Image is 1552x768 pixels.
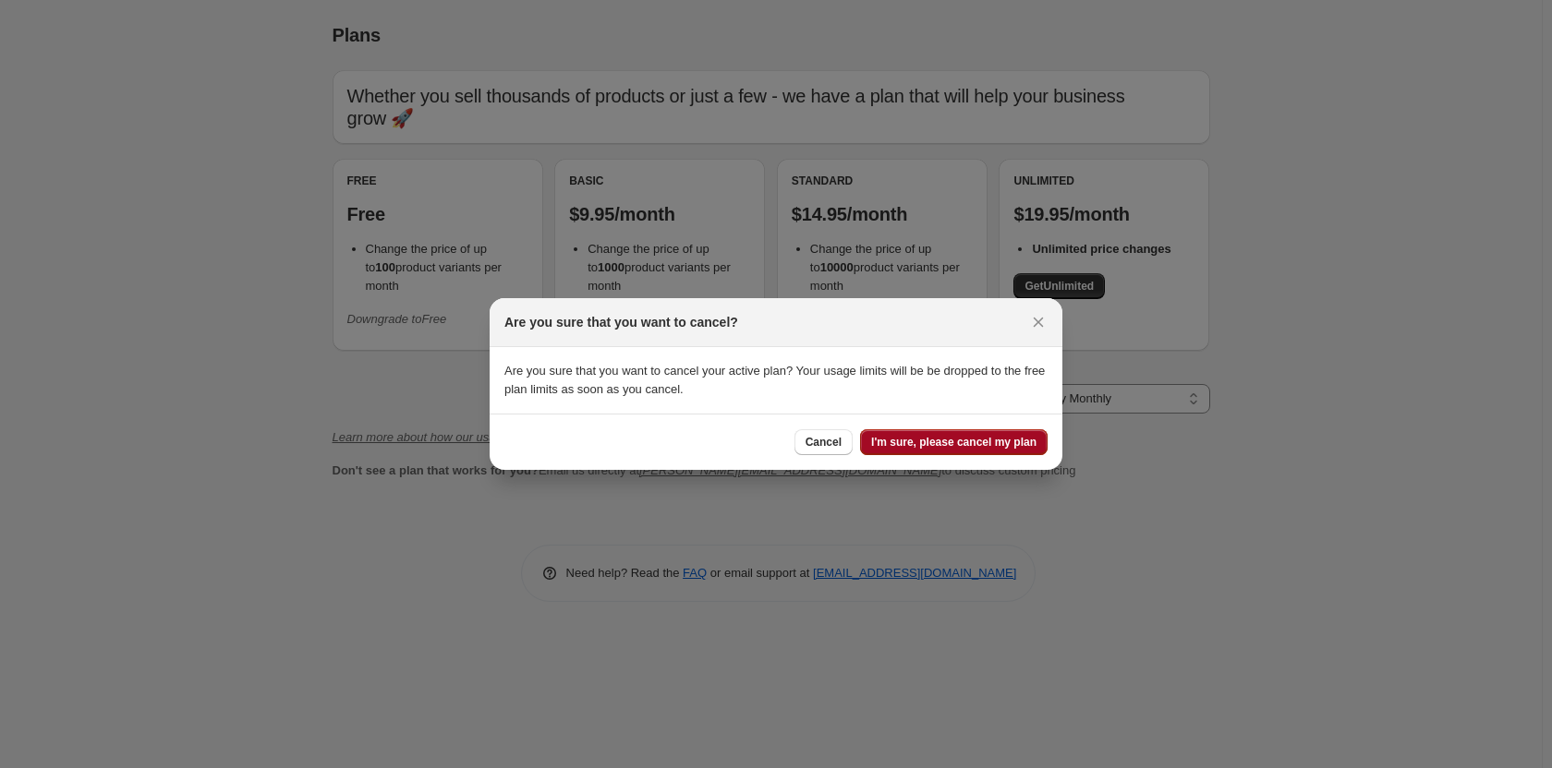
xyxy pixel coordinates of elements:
span: Cancel [806,435,842,450]
button: Close [1025,309,1051,335]
button: I'm sure, please cancel my plan [860,429,1048,455]
p: Are you sure that you want to cancel your active plan? Your usage limits will be be dropped to th... [504,362,1048,399]
span: I'm sure, please cancel my plan [871,435,1037,450]
button: Cancel [794,429,853,455]
h2: Are you sure that you want to cancel? [504,313,738,331]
